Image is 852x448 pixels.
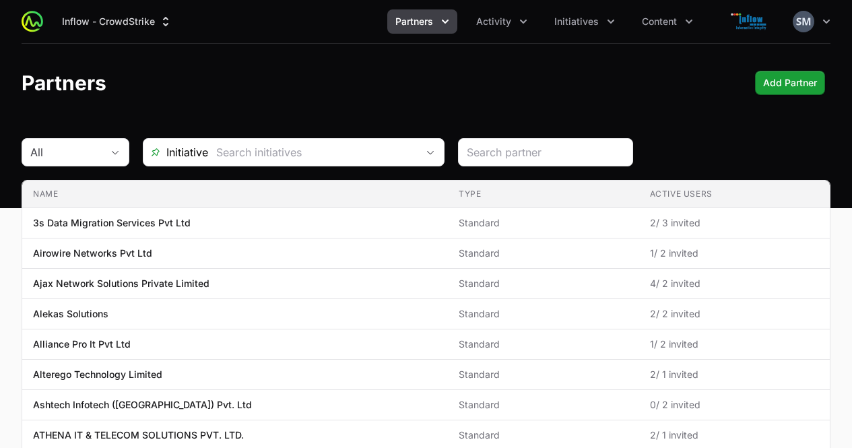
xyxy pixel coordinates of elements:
[650,428,819,442] span: 2 / 1 invited
[476,15,511,28] span: Activity
[634,9,701,34] button: Content
[755,71,825,95] div: Primary actions
[448,181,638,208] th: Type
[143,144,208,160] span: Initiative
[459,368,628,381] span: Standard
[650,368,819,381] span: 2 / 1 invited
[468,9,535,34] button: Activity
[459,247,628,260] span: Standard
[459,277,628,290] span: Standard
[650,247,819,260] span: 1 / 2 invited
[33,216,191,230] p: 3s Data Migration Services Pvt Ltd
[554,15,599,28] span: Initiatives
[546,9,623,34] button: Initiatives
[387,9,457,34] button: Partners
[459,398,628,412] span: Standard
[650,277,819,290] span: 4 / 2 invited
[546,9,623,34] div: Initiatives menu
[717,8,782,35] img: Inflow
[33,277,209,290] p: Ajax Network Solutions Private Limited
[634,9,701,34] div: Content menu
[22,181,448,208] th: Name
[54,9,181,34] div: Supplier switch menu
[468,9,535,34] div: Activity menu
[387,9,457,34] div: Partners menu
[650,338,819,351] span: 1 / 2 invited
[22,71,106,95] h1: Partners
[43,9,701,34] div: Main navigation
[639,181,830,208] th: Active Users
[642,15,677,28] span: Content
[22,11,43,32] img: ActivitySource
[459,428,628,442] span: Standard
[793,11,814,32] img: Seemantika M
[208,139,417,166] input: Search initiatives
[22,139,129,166] button: All
[33,368,162,381] p: Alterego Technology Limited
[459,307,628,321] span: Standard
[417,139,444,166] div: Open
[467,144,624,160] input: Search partner
[763,75,817,91] span: Add Partner
[33,338,131,351] p: Alliance Pro It Pvt Ltd
[459,216,628,230] span: Standard
[755,71,825,95] button: Add Partner
[30,144,102,160] div: All
[459,338,628,351] span: Standard
[33,398,252,412] p: Ashtech Infotech ([GEOGRAPHIC_DATA]) Pvt. Ltd
[650,307,819,321] span: 2 / 2 invited
[650,398,819,412] span: 0 / 2 invited
[650,216,819,230] span: 2 / 3 invited
[395,15,433,28] span: Partners
[33,428,244,442] p: ATHENA IT & TELECOM SOLUTIONS PVT. LTD.
[33,307,108,321] p: Alekas Solutions
[54,9,181,34] button: Inflow - CrowdStrike
[33,247,152,260] p: Airowire Networks Pvt Ltd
